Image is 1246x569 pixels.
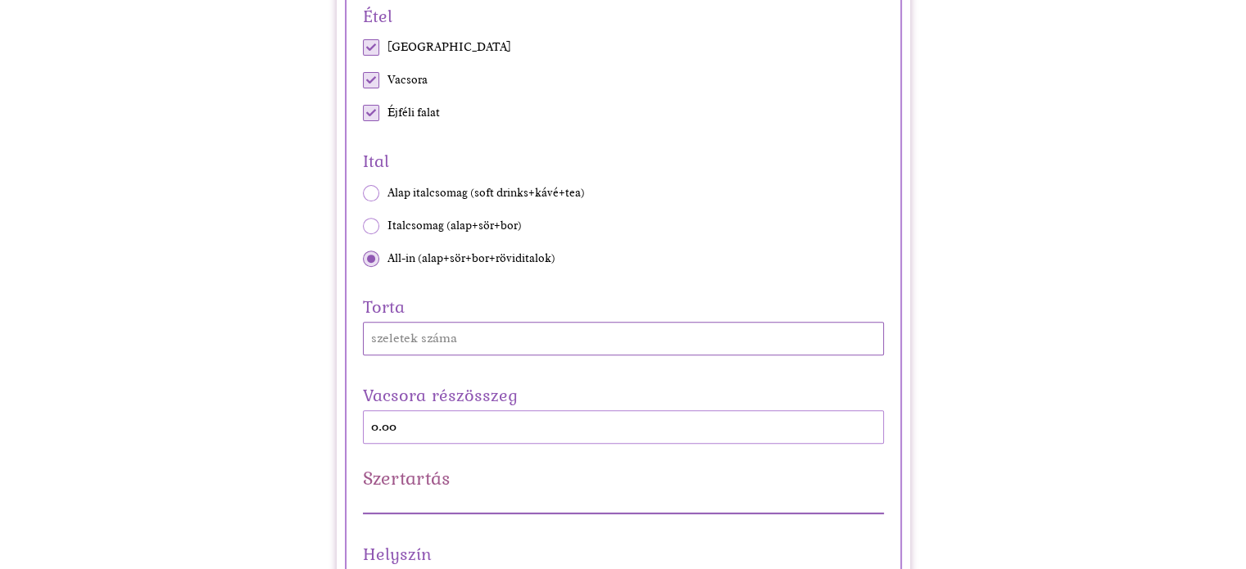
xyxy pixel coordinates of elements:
span: Helyszín [363,539,884,569]
label: Torta [363,291,884,322]
label: Vacsora részösszeg [363,380,884,410]
span: Alap italcsomag (soft drinks+kávé+tea) [387,185,585,201]
label: Alap italcsomag (soft drinks+kávé+tea) [363,185,884,201]
span: Italcsomag (alap+sör+bor) [387,218,522,234]
span: Ital [363,146,884,176]
input: szeletek száma [363,322,884,355]
label: Italcsomag (alap+sör+bor) [363,218,884,234]
span: All-in (alap+sör+bor+röviditalok) [387,251,555,267]
label: Vacsora [363,72,884,88]
span: Éjféli falat [387,105,440,121]
label: All-in (alap+sör+bor+röviditalok) [363,251,884,267]
label: Éjféli falat [363,105,884,121]
h2: Szertartás [363,468,884,488]
span: Vacsora [387,72,428,88]
label: Vendégváró [363,39,884,56]
span: Étel [363,1,884,31]
span: [GEOGRAPHIC_DATA] [387,39,511,56]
